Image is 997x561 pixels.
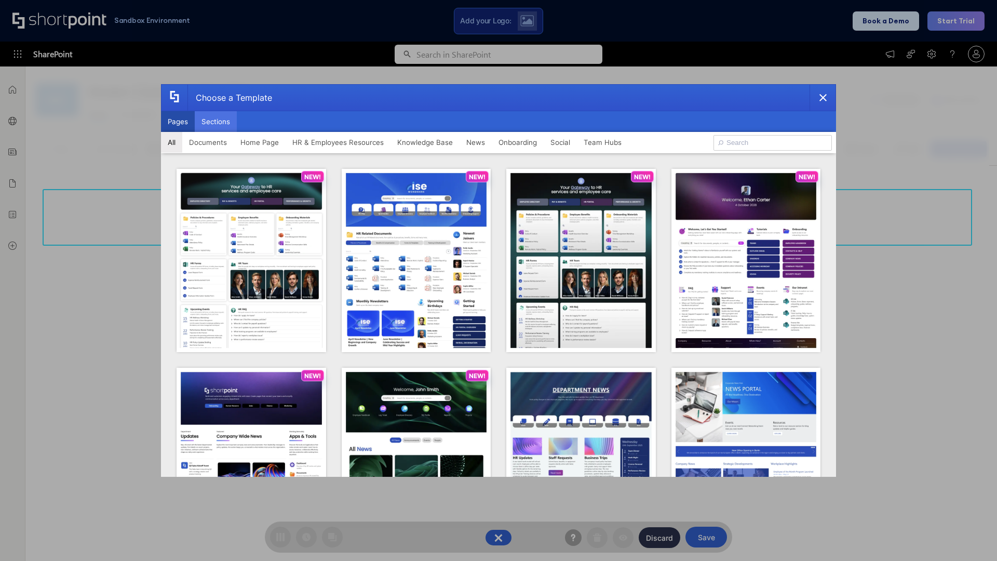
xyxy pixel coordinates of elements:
button: Knowledge Base [390,132,460,153]
input: Search [713,135,832,151]
button: Sections [195,111,237,132]
p: NEW! [469,173,486,181]
button: Team Hubs [577,132,628,153]
button: Documents [182,132,234,153]
button: Pages [161,111,195,132]
p: NEW! [304,173,321,181]
div: template selector [161,84,836,477]
iframe: Chat Widget [810,440,997,561]
button: HR & Employees Resources [286,132,390,153]
p: NEW! [799,173,815,181]
p: NEW! [634,173,651,181]
button: Home Page [234,132,286,153]
p: NEW! [304,372,321,380]
button: Social [544,132,577,153]
p: NEW! [469,372,486,380]
button: Onboarding [492,132,544,153]
button: All [161,132,182,153]
button: News [460,132,492,153]
div: Choose a Template [187,85,272,111]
